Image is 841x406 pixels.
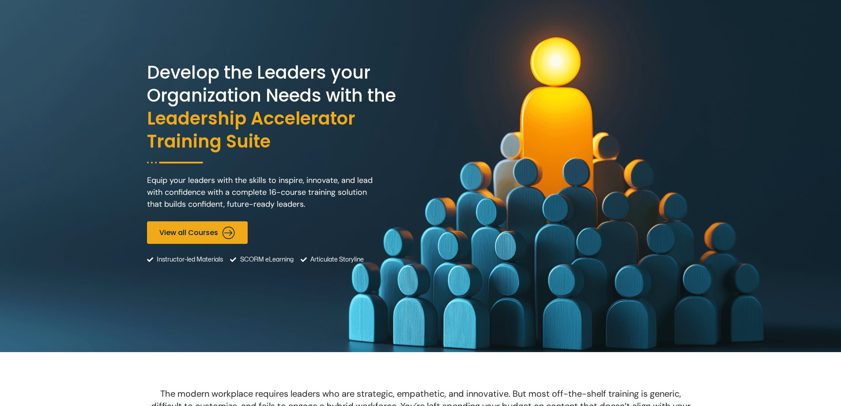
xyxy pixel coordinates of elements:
h2: Develop the Leaders your Organization Needs with the [147,61,419,153]
span: View all Courses [159,228,218,237]
span: Instructor-led Materials [155,248,223,271]
span: Leadership Accelerator Training Suite [147,107,419,153]
span: SCORM eLearning [238,248,294,271]
p: Equip your leaders with the skills to inspire, innovate, and lead with confidence with a complete... [147,175,380,210]
a: View all Courses [147,221,248,244]
span: Articulate Storyline [308,248,364,271]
